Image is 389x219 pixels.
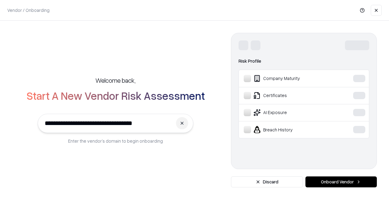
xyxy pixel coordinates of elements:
h5: Welcome back, [95,76,136,85]
div: Company Maturity [244,75,335,82]
p: Vendor / Onboarding [7,7,50,13]
div: AI Exposure [244,109,335,116]
div: Certificates [244,92,335,99]
h2: Start A New Vendor Risk Assessment [26,89,205,102]
div: Breach History [244,126,335,133]
button: Onboard Vendor [305,176,377,187]
div: Risk Profile [239,57,369,65]
button: Discard [231,176,303,187]
p: Enter the vendor’s domain to begin onboarding [68,138,163,144]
